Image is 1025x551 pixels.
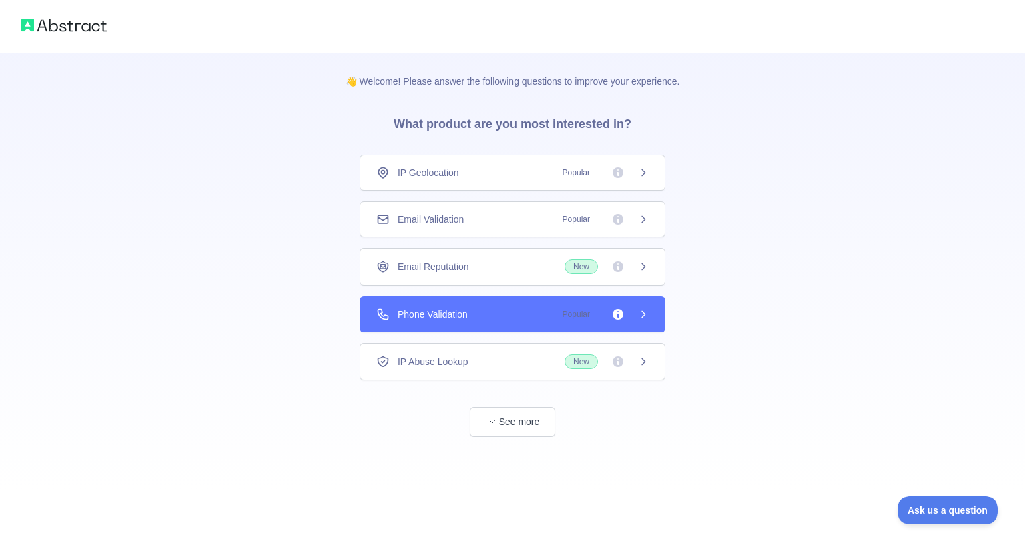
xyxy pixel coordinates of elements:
[565,259,598,274] span: New
[372,88,653,155] h3: What product are you most interested in?
[565,354,598,369] span: New
[398,166,459,179] span: IP Geolocation
[555,308,598,321] span: Popular
[398,260,469,273] span: Email Reputation
[898,496,998,524] iframe: Toggle Customer Support
[21,16,107,35] img: Abstract logo
[324,53,701,88] p: 👋 Welcome! Please answer the following questions to improve your experience.
[555,166,598,179] span: Popular
[398,213,464,226] span: Email Validation
[555,213,598,226] span: Popular
[398,355,468,368] span: IP Abuse Lookup
[398,308,468,321] span: Phone Validation
[470,407,555,437] button: See more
